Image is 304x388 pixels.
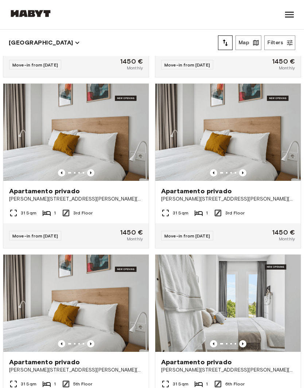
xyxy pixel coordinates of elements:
img: Marketing picture of unit ES-15-102-510-001 [3,255,149,352]
span: 1 [206,210,208,216]
button: Previous image [239,340,246,347]
span: Monthly [127,236,143,242]
button: [GEOGRAPHIC_DATA] [9,38,80,48]
span: Move-in from [DATE] [12,62,58,68]
button: Previous image [87,340,94,347]
span: 3rd Floor [225,210,245,216]
span: Monthly [279,65,295,71]
span: 1 [54,381,56,387]
a: Marketing picture of unit ES-15-102-311-001Previous imagePrevious imageApartamento privado[PERSON... [3,83,149,248]
span: 1450 € [272,58,295,65]
button: Previous image [87,169,94,176]
button: Previous image [210,340,217,347]
button: Filters [264,35,295,50]
span: 1 [54,210,56,216]
span: 31 Sqm [21,381,36,387]
button: Previous image [58,340,65,347]
span: 1 [206,381,208,387]
img: Marketing picture of unit ES-15-102-311-001 [3,84,149,181]
img: Marketing picture of unit ES-15-102-335-001 [155,84,301,181]
span: 31 Sqm [173,210,188,216]
span: Move-in from [DATE] [164,62,210,68]
span: 5th Floor [73,381,92,387]
span: [PERSON_NAME][STREET_ADDRESS][PERSON_NAME][PERSON_NAME] [161,366,295,374]
span: 1450 € [272,229,295,236]
span: Move-in from [DATE] [12,233,58,239]
span: 1450 € [120,229,143,236]
span: [PERSON_NAME][STREET_ADDRESS][PERSON_NAME][PERSON_NAME] [9,195,143,203]
button: Map [235,35,261,50]
span: Apartamento privado [9,187,80,195]
span: 6th Floor [225,381,245,387]
span: Apartamento privado [161,358,232,366]
span: Monthly [127,65,143,71]
button: Previous image [210,169,217,176]
span: Monthly [279,236,295,242]
img: Habyt [9,10,52,17]
span: Move-in from [DATE] [164,233,210,239]
span: Apartamento privado [9,358,80,366]
button: tune [218,35,233,50]
span: 3rd Floor [73,210,93,216]
span: 31 Sqm [173,381,188,387]
span: [PERSON_NAME][STREET_ADDRESS][PERSON_NAME][PERSON_NAME] [9,366,143,374]
span: [PERSON_NAME][STREET_ADDRESS][PERSON_NAME][PERSON_NAME] [161,195,295,203]
img: Marketing picture of unit ES-15-102-608-001 [155,255,301,352]
span: 31 Sqm [21,210,36,216]
button: Previous image [58,169,65,176]
a: Marketing picture of unit ES-15-102-335-001Previous imagePrevious imageApartamento privado[PERSON... [155,83,301,248]
span: Apartamento privado [161,187,232,195]
button: Previous image [239,169,246,176]
span: 1450 € [120,58,143,65]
